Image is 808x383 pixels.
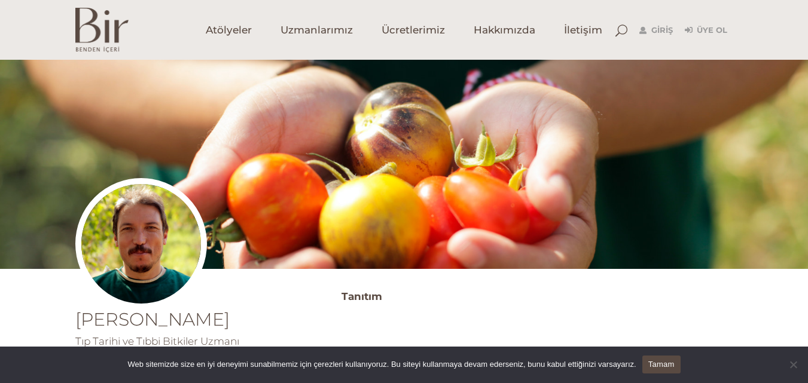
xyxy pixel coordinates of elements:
a: Tamam [642,356,681,373]
a: Giriş [639,23,673,38]
h1: [PERSON_NAME] [75,311,276,329]
img: nazimprofilfoto-300x300.jpg [75,178,207,310]
h3: Tanıtım [342,287,733,306]
a: Üye Ol [685,23,727,38]
span: Uzmanlarımız [280,23,353,37]
span: Ücretlerimiz [382,23,445,37]
span: Hayır [787,359,799,370]
span: Hakkımızda [474,23,535,37]
span: Web sitemizde size en iyi deneyimi sunabilmemiz için çerezleri kullanıyoruz. Bu siteyi kullanmaya... [127,359,636,370]
span: İletişim [564,23,602,37]
span: Tıp Tarihi ve Tıbbi Bitkiler Uzmanı [75,335,239,347]
span: Atölyeler [206,23,252,37]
